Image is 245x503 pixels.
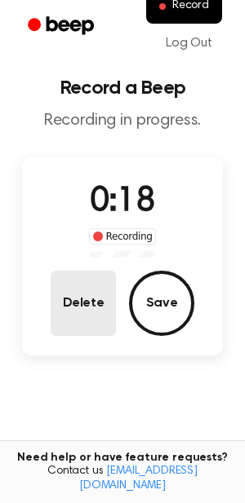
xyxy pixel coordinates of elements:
button: Delete Audio Record [51,271,116,336]
p: Recording in progress. [13,111,232,131]
a: [EMAIL_ADDRESS][DOMAIN_NAME] [79,465,198,492]
h1: Record a Beep [13,78,232,98]
span: 0:18 [90,185,155,219]
div: Recording [89,228,157,245]
a: Log Out [149,24,229,63]
a: Beep [16,11,109,42]
button: Save Audio Record [129,271,194,336]
span: Contact us [10,465,235,493]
